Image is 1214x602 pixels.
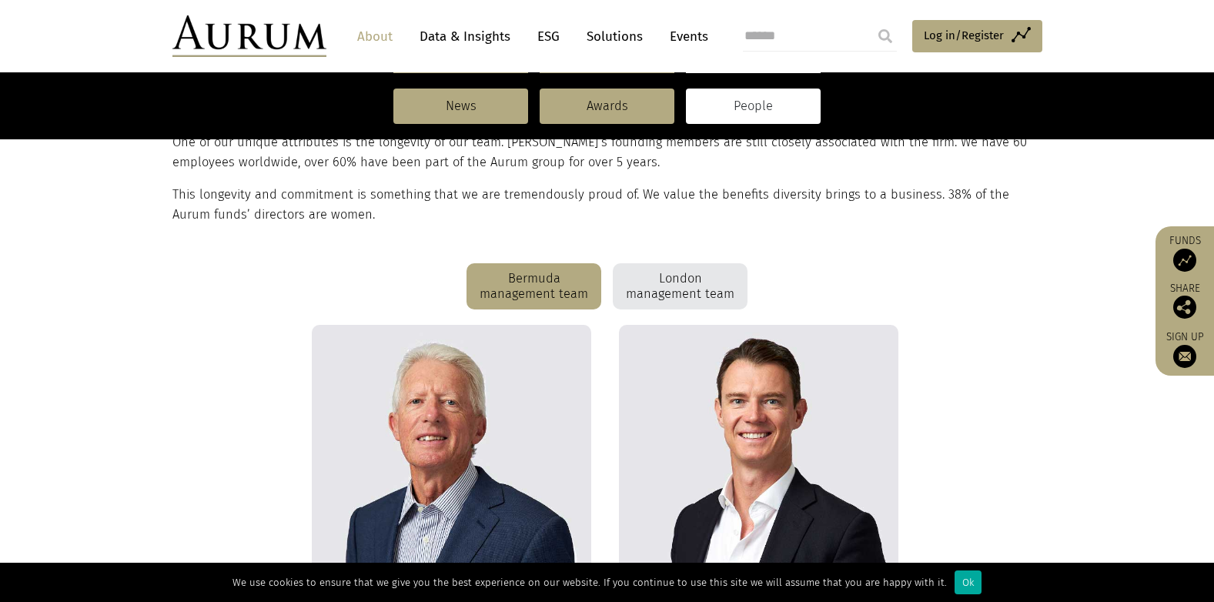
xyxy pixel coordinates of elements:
a: People [686,89,821,124]
span: Log in/Register [924,26,1004,45]
a: Awards [540,89,674,124]
div: Ok [955,570,982,594]
a: Log in/Register [912,20,1042,52]
img: Access Funds [1173,249,1196,272]
input: Submit [870,21,901,52]
a: Events [662,22,708,51]
a: Sign up [1163,330,1206,368]
div: Bermuda management team [467,263,601,309]
img: Aurum [172,15,326,57]
img: Sign up to our newsletter [1173,345,1196,368]
div: London management team [613,263,747,309]
a: News [393,89,528,124]
a: ESG [530,22,567,51]
img: Share this post [1173,296,1196,319]
p: One of our unique attributes is the longevity of our team. [PERSON_NAME]’s founding members are s... [172,132,1038,173]
a: Solutions [579,22,650,51]
a: Funds [1163,234,1206,272]
a: Data & Insights [412,22,518,51]
p: This longevity and commitment is something that we are tremendously proud of. We value the benefi... [172,185,1038,226]
a: About [349,22,400,51]
div: Share [1163,283,1206,319]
